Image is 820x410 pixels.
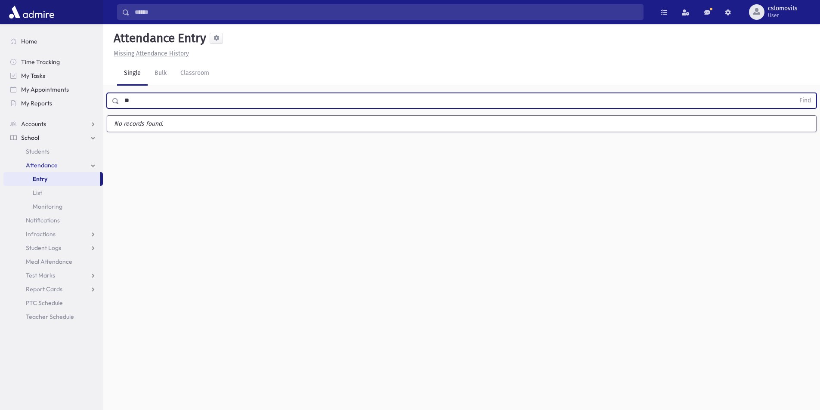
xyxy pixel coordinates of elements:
[26,244,61,252] span: Student Logs
[3,96,103,110] a: My Reports
[26,161,58,169] span: Attendance
[3,241,103,255] a: Student Logs
[173,62,216,86] a: Classroom
[21,99,52,107] span: My Reports
[3,296,103,310] a: PTC Schedule
[26,285,62,293] span: Report Cards
[3,282,103,296] a: Report Cards
[21,72,45,80] span: My Tasks
[3,145,103,158] a: Students
[26,299,63,307] span: PTC Schedule
[3,55,103,69] a: Time Tracking
[114,50,189,57] u: Missing Attendance History
[110,50,189,57] a: Missing Attendance History
[107,116,816,132] label: No records found.
[3,213,103,227] a: Notifications
[148,62,173,86] a: Bulk
[3,117,103,131] a: Accounts
[3,158,103,172] a: Attendance
[3,131,103,145] a: School
[3,34,103,48] a: Home
[26,230,56,238] span: Infractions
[26,258,72,265] span: Meal Attendance
[110,31,206,46] h5: Attendance Entry
[3,200,103,213] a: Monitoring
[117,62,148,86] a: Single
[3,83,103,96] a: My Appointments
[3,186,103,200] a: List
[33,175,47,183] span: Entry
[21,37,37,45] span: Home
[33,189,42,197] span: List
[21,86,69,93] span: My Appointments
[130,4,643,20] input: Search
[21,134,39,142] span: School
[26,216,60,224] span: Notifications
[794,93,816,108] button: Find
[3,172,100,186] a: Entry
[3,255,103,268] a: Meal Attendance
[26,271,55,279] span: Test Marks
[26,148,50,155] span: Students
[21,120,46,128] span: Accounts
[3,69,103,83] a: My Tasks
[3,310,103,324] a: Teacher Schedule
[3,268,103,282] a: Test Marks
[33,203,62,210] span: Monitoring
[768,12,798,19] span: User
[7,3,56,21] img: AdmirePro
[26,313,74,321] span: Teacher Schedule
[3,227,103,241] a: Infractions
[21,58,60,66] span: Time Tracking
[768,5,798,12] span: cslomovits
